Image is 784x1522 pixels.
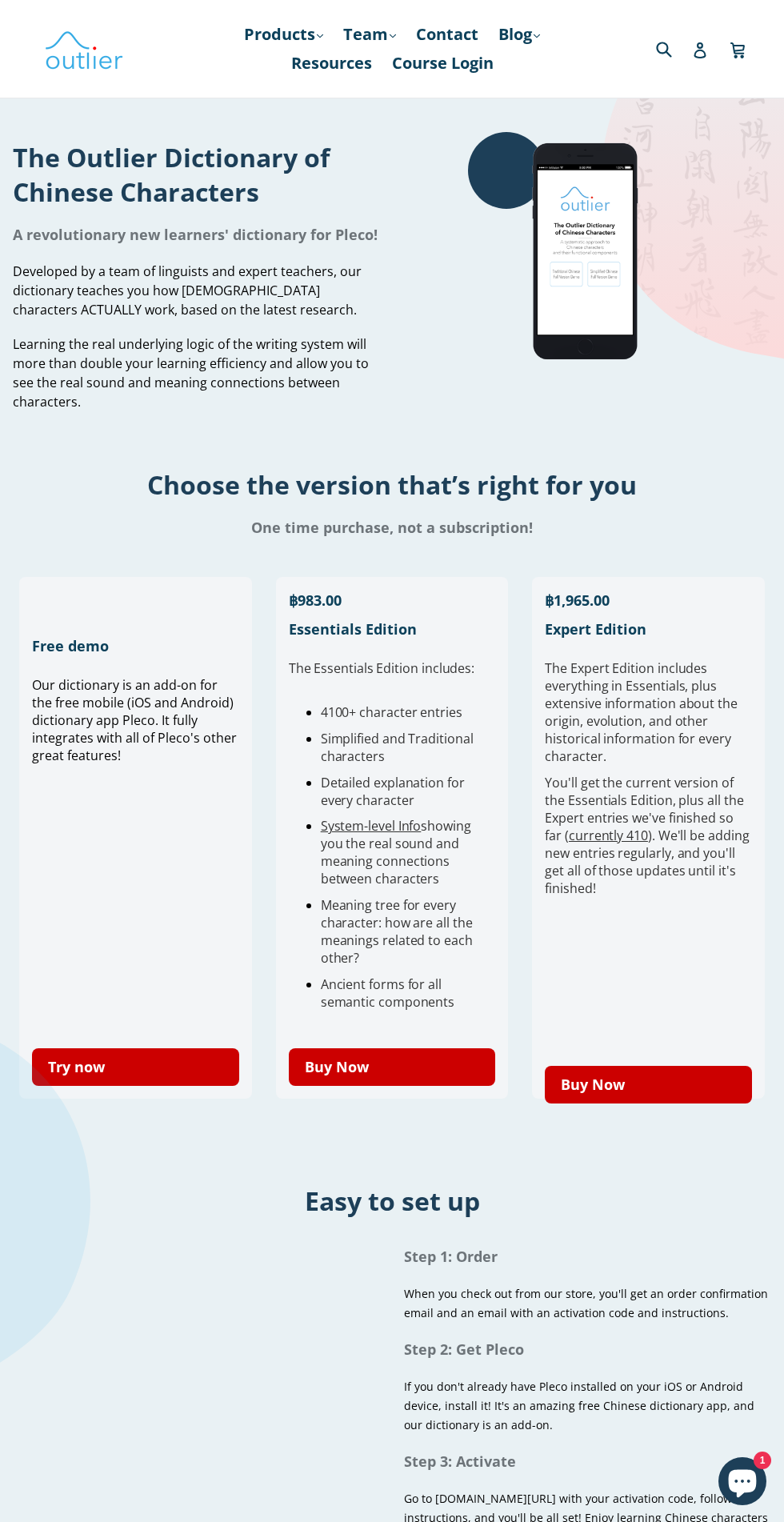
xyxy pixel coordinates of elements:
[283,49,380,78] a: Resources
[289,1048,496,1086] a: Buy Now
[321,896,473,967] span: Meaning tree for every character: how are all the meanings related to each other?
[652,32,696,65] input: Search
[32,676,237,764] span: Our dictionary is an add-on for the free mobile (iOS and Android) dictionary app Pleco. It fully ...
[321,730,474,765] span: Simplified and Traditional characters
[545,619,752,639] h1: Expert Edition
[545,774,749,897] span: You'll get the current version of the Essentials Edition, plus all the Expert entries we've finis...
[404,1247,771,1266] h1: Step 1: Order
[545,591,610,610] span: ฿1,965.00
[545,1066,752,1103] a: Buy Now
[321,703,462,721] span: 4100+ character entries
[490,20,548,49] a: Blog
[289,591,342,610] span: ฿983.00
[13,140,380,209] h1: The Outlier Dictionary of Chinese Characters
[321,817,422,835] a: System-level Info
[404,1340,771,1359] h1: Step 2: Get Pleco
[13,262,362,318] span: Developed by a team of linguists and expert teachers, our dictionary teaches you how [DEMOGRAPHIC...
[408,20,486,49] a: Contact
[569,827,648,844] a: currently 410
[32,636,239,655] h1: Free demo
[289,659,474,677] span: The Essentials Edition includes:
[236,20,331,49] a: Products
[335,20,404,49] a: Team
[13,225,380,244] h1: A revolutionary new learners' dictionary for Pleco!
[404,1452,771,1471] h1: Step 3: Activate
[384,49,502,78] a: Course Login
[13,335,369,411] span: Learning the real underlying logic of the writing system will more than double your learning effi...
[404,1379,754,1432] span: If you don't already have Pleco installed on your iOS or Android device, install it! It's an amaz...
[545,659,707,695] span: The Expert Edition includes e
[321,817,471,887] span: showing you the real sound and meaning connections between characters
[13,1239,380,1445] iframe: Embedded Youtube Video
[44,26,124,72] img: Outlier Linguistics
[321,975,454,1011] span: Ancient forms for all semantic components
[545,677,738,765] span: verything in Essentials, plus extensive information about the origin, evolution, and other histor...
[404,1286,768,1320] span: When you check out from our store, you'll get an order confirmation email and an email with an ac...
[714,1457,771,1509] inbox-online-store-chat: Shopify online store chat
[289,619,496,639] h1: Essentials Edition
[321,774,465,809] span: Detailed explanation for every character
